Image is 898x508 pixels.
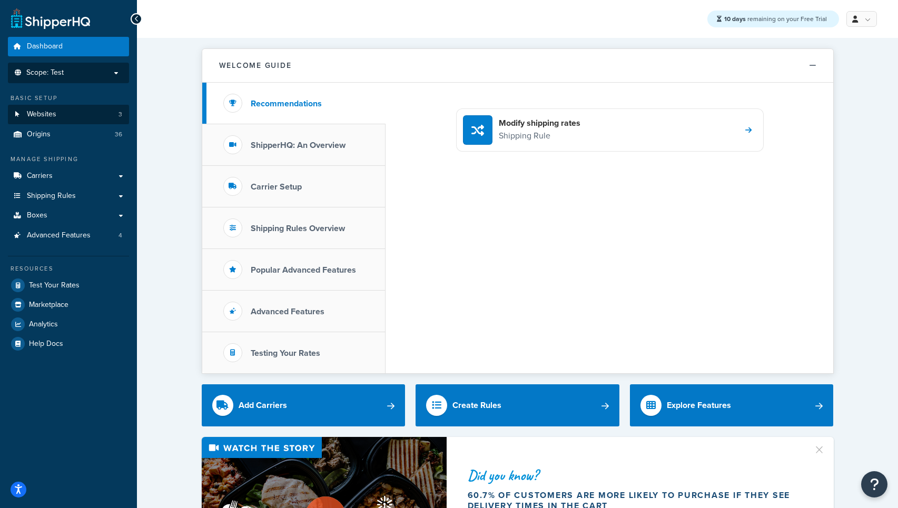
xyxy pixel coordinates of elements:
button: Open Resource Center [861,471,887,497]
a: Marketplace [8,295,129,314]
div: Did you know? [468,468,801,483]
a: Test Your Rates [8,276,129,295]
h3: ShipperHQ: An Overview [251,141,346,150]
h3: Advanced Features [251,307,324,316]
a: Analytics [8,315,129,334]
h3: Recommendations [251,99,322,108]
a: Advanced Features4 [8,226,129,245]
a: Help Docs [8,334,129,353]
h3: Shipping Rules Overview [251,224,345,233]
a: Origins36 [8,125,129,144]
span: 36 [115,130,122,139]
a: Create Rules [416,384,619,426]
span: Websites [27,110,56,119]
strong: 10 days [724,14,746,24]
h4: Modify shipping rates [499,117,580,129]
span: Carriers [27,172,53,181]
li: Websites [8,105,129,124]
a: Carriers [8,166,129,186]
li: Advanced Features [8,226,129,245]
span: 4 [119,231,122,240]
span: 3 [119,110,122,119]
div: Add Carriers [239,398,287,413]
h3: Popular Advanced Features [251,265,356,275]
span: Analytics [29,320,58,329]
p: Shipping Rule [499,129,580,143]
a: Boxes [8,206,129,225]
span: Shipping Rules [27,192,76,201]
span: Scope: Test [26,68,64,77]
span: Advanced Features [27,231,91,240]
span: Help Docs [29,340,63,348]
div: Resources [8,264,129,273]
a: Websites3 [8,105,129,124]
a: Dashboard [8,37,129,56]
span: Boxes [27,211,47,220]
h3: Testing Your Rates [251,348,320,358]
span: Origins [27,130,51,139]
a: Add Carriers [202,384,406,426]
span: Dashboard [27,42,63,51]
li: Origins [8,125,129,144]
a: Explore Features [630,384,834,426]
h2: Welcome Guide [219,62,292,69]
span: Marketplace [29,301,68,310]
div: Create Rules [452,398,501,413]
div: Explore Features [667,398,731,413]
div: Basic Setup [8,94,129,103]
button: Welcome Guide [202,49,833,83]
div: Manage Shipping [8,155,129,164]
span: Test Your Rates [29,281,80,290]
a: Shipping Rules [8,186,129,206]
span: remaining on your Free Trial [724,14,827,24]
h3: Carrier Setup [251,182,302,192]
